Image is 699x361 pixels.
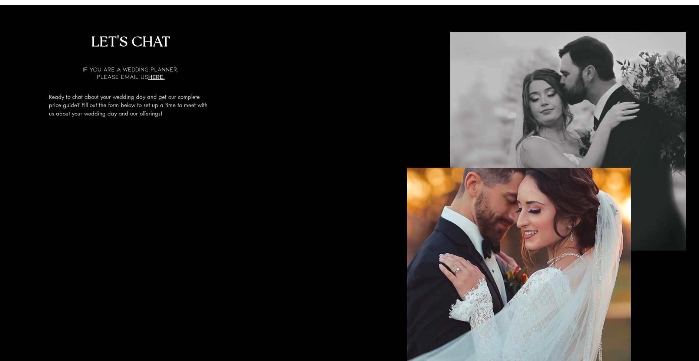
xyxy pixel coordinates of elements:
span: Ready to chat about your wedding day and get our complete price guide? Fill out the form below to... [49,93,208,117]
a: here. [148,73,165,80]
span: LET [92,35,117,50]
span: S CHAT [120,35,170,50]
span: IF YOU ARE A WEDDING PLANNER, PLEASE EMAIL US [83,66,179,80]
span: ' [117,33,120,50]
